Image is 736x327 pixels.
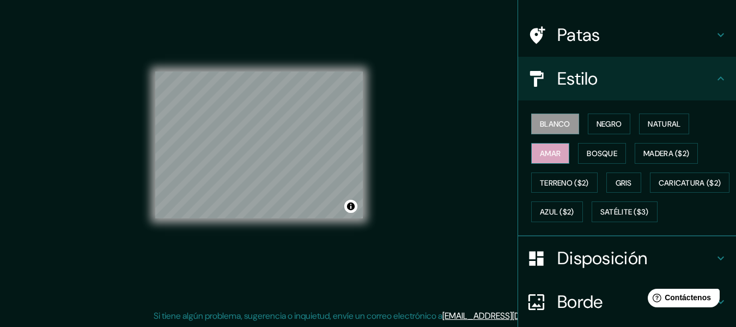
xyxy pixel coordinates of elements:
[650,173,730,193] button: Caricatura ($2)
[344,200,357,213] button: Activar o desactivar atribución
[588,114,631,134] button: Negro
[659,178,721,188] font: Caricatura ($2)
[518,57,736,100] div: Estilo
[648,119,680,129] font: Natural
[643,148,689,158] font: Madera ($2)
[600,207,649,217] font: Satélite ($3)
[540,207,574,217] font: Azul ($2)
[606,173,641,193] button: Gris
[639,284,724,315] iframe: Lanzador de widgets de ayuda
[557,67,598,90] font: Estilo
[587,148,617,158] font: Bosque
[518,280,736,324] div: Borde
[639,114,689,134] button: Natural
[592,201,658,222] button: Satélite ($3)
[540,178,589,188] font: Terreno ($2)
[616,178,632,188] font: Gris
[557,23,600,46] font: Patas
[518,236,736,280] div: Disposición
[518,13,736,57] div: Patas
[531,114,579,134] button: Blanco
[557,247,647,270] font: Disposición
[154,310,442,322] font: Si tiene algún problema, sugerencia o inquietud, envíe un correo electrónico a
[155,72,363,218] canvas: Mapa
[578,143,626,164] button: Bosque
[531,201,583,222] button: Azul ($2)
[540,119,570,129] font: Blanco
[597,119,622,129] font: Negro
[531,143,569,164] button: Amar
[557,290,603,313] font: Borde
[442,310,577,322] a: [EMAIL_ADDRESS][DOMAIN_NAME]
[540,148,561,158] font: Amar
[635,143,698,164] button: Madera ($2)
[531,173,598,193] button: Terreno ($2)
